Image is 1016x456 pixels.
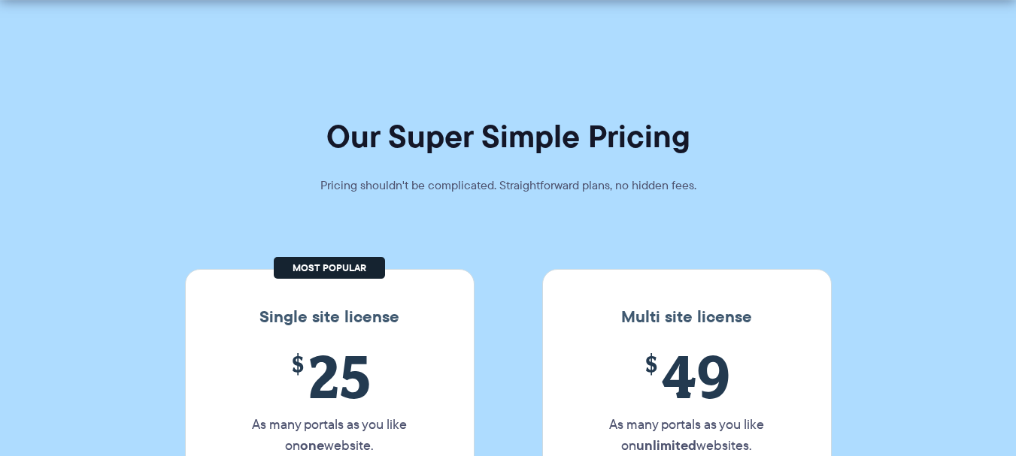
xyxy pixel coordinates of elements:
[283,175,734,196] p: Pricing shouldn't be complicated. Straightforward plans, no hidden fees.
[558,307,816,327] h3: Multi site license
[201,307,459,327] h3: Single site license
[636,435,696,455] strong: unlimited
[300,435,324,455] strong: one
[227,342,432,410] span: 25
[227,414,432,456] p: As many portals as you like on website.
[584,342,790,410] span: 49
[584,414,790,456] p: As many portals as you like on websites.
